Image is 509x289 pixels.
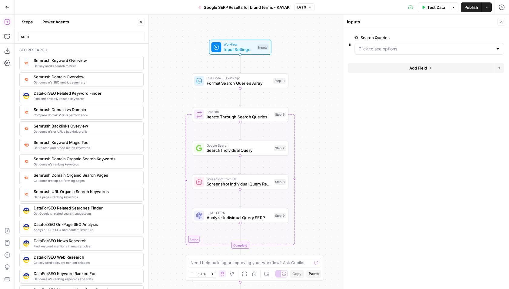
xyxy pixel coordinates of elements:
[274,213,286,218] div: Step 9
[34,113,138,117] span: Compare domains' SEO performance
[34,277,138,281] span: Get domain's ranking keywords and stats
[34,221,138,227] span: DataforSEO On-Page SEO Analysis
[348,63,494,73] button: Add Field
[294,3,314,11] button: Draft
[192,141,288,155] div: Google SearchSearch Individual QueryStep 7
[274,112,286,117] div: Step 6
[273,78,286,83] div: Step 11
[23,257,29,263] img: 3hnddut9cmlpnoegpdll2wmnov83
[34,156,138,162] span: Semrush Domain Organic Search Keywords
[34,227,138,232] span: Analyze URL's SEO and content structure
[207,80,271,86] span: Format Search Queries Array
[34,63,138,68] span: Get keyword’s search metrics
[224,42,254,47] span: Workflow
[239,88,241,106] g: Edge from step_11 to step_6
[34,211,138,216] span: Get Google's related search suggestions
[34,129,138,134] span: Get domain's or URL's backlink profile
[207,215,271,221] span: Analyze Individual Query SERP
[34,162,138,167] span: Get domain's ranking keywords
[23,240,29,246] img: vjoh3p9kohnippxyp1brdnq6ymi1
[23,77,29,82] img: 4e4w6xi9sjogcjglmt5eorgxwtyu
[34,74,138,80] span: Semrush Domain Overview
[204,4,290,10] span: Google SERP Results for brand terms - KAYAK
[34,260,138,265] span: Get keyword-relevant content snippets
[34,254,138,260] span: DataForSEO Web Research
[34,172,138,178] span: Semrush Domain Organic Search Pages
[464,4,478,10] span: Publish
[192,174,288,189] div: Screenshot from URLScreenshot Individual Query ResultsStep 8
[309,271,319,277] span: Paste
[34,90,138,96] span: DataForSEO Related Keyword Finder
[239,189,241,207] g: Edge from step_8 to step_9
[224,46,254,53] span: Input Settings
[290,270,304,278] button: Copy
[34,57,138,63] span: Semrush Keyword Overview
[354,35,470,41] label: Search Queries
[239,54,241,73] g: Edge from start to step_11
[23,208,29,214] img: 9u0p4zbvbrir7uayayktvs1v5eg0
[418,2,449,12] button: Test Data
[461,2,482,12] button: Publish
[34,80,138,85] span: Get domain's SEO metrics summary
[34,96,138,101] span: Find semantically related keywords
[409,65,427,71] span: Add Field
[231,242,249,249] div: Complete
[19,47,144,53] div: Seo research
[34,270,138,277] span: DataForSEO Keyword Ranked For
[207,114,271,120] span: Iterate Through Search Queries
[207,143,271,148] span: Google Search
[292,271,301,277] span: Copy
[23,126,29,131] img: 3lyvnidk9veb5oecvmize2kaffdg
[207,210,271,215] span: LLM · GPT-5
[23,110,29,115] img: zn8kcn4lc16eab7ly04n2pykiy7x
[192,267,288,282] div: LLM · GPT-5Compile Comprehensive SERP ReportStep 10
[257,44,268,50] div: Inputs
[34,244,138,249] span: Find keyword mentions in news articles
[427,4,445,10] span: Test Data
[192,40,288,55] div: WorkflowInput SettingsInputs
[192,73,288,88] div: Run Code · JavaScriptFormat Search Queries ArrayStep 11
[23,192,29,197] img: ey5lt04xp3nqzrimtu8q5fsyor3u
[21,33,142,39] input: Search steps
[39,17,73,27] button: Power Agents
[207,181,271,187] span: Screenshot Individual Query Results
[23,93,29,99] img: se7yyxfvbxn2c3qgqs66gfh04cl6
[23,273,29,279] img: 3iojl28do7crl10hh26nxau20pae
[274,179,286,185] div: Step 8
[23,175,29,180] img: otu06fjiulrdwrqmbs7xihm55rg9
[34,205,138,211] span: DataForSEO Related Searches Finder
[195,2,293,12] button: Google SERP Results for brand terms - KAYAK
[207,147,271,154] span: Search Individual Query
[306,270,321,278] button: Paste
[23,159,29,164] img: p4kt2d9mz0di8532fmfgvfq6uqa0
[34,123,138,129] span: Semrush Backlinks Overview
[297,5,306,10] span: Draft
[192,107,288,122] div: LoopIterationIterate Through Search QueriesStep 6
[34,178,138,183] span: Get domain's top performing pages
[198,271,206,276] span: 103%
[207,76,271,80] span: Run Code · JavaScript
[207,109,271,114] span: Iteration
[34,139,138,145] span: Semrush Keyword Magic Tool
[239,155,241,174] g: Edge from step_7 to step_8
[18,17,36,27] button: Steps
[34,189,138,195] span: Semrush URL Organic Search Keywords
[192,208,288,223] div: LLM · GPT-5Analyze Individual Query SERPStep 9
[23,60,29,66] img: v3j4otw2j2lxnxfkcl44e66h4fup
[34,145,138,150] span: Get related and broad match keywords
[347,19,360,25] textarea: Inputs
[274,145,286,151] div: Step 7
[358,46,493,52] input: Click to see options
[23,224,29,230] img: y3iv96nwgxbwrvt76z37ug4ox9nv
[207,177,271,182] span: Screenshot from URL
[192,242,288,249] div: Complete
[34,238,138,244] span: DataForSEO News Research
[34,195,138,199] span: Get a page’s ranking keywords
[34,107,138,113] span: Semrush Domain vs Domain
[23,142,29,148] img: 8a3tdog8tf0qdwwcclgyu02y995m
[239,122,241,140] g: Edge from step_6 to step_7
